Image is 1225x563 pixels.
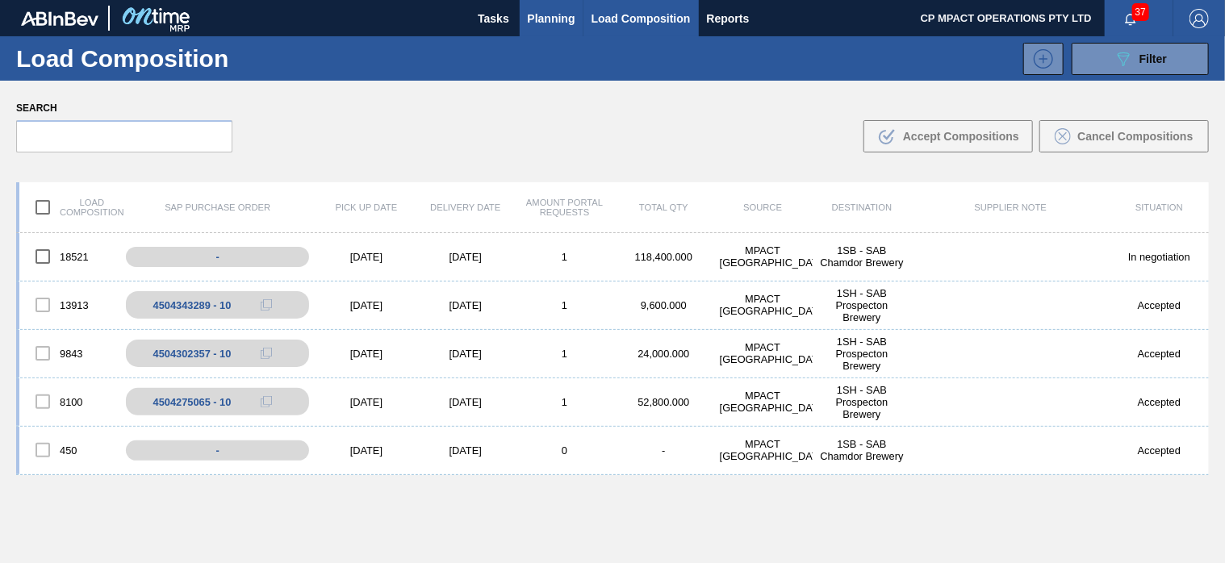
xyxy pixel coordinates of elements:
button: Filter [1072,43,1209,75]
label: Search [16,97,232,120]
span: 37 [1132,3,1149,21]
div: Pick up Date [317,202,416,212]
div: Copy [250,344,282,363]
div: SAP Purchase Order [119,202,317,212]
div: Accepted [1110,348,1209,360]
div: [DATE] [317,396,416,408]
button: Notifications [1105,7,1156,30]
div: 13913 [19,288,119,322]
div: 1 [515,396,614,408]
div: Supplier Note [911,202,1110,212]
div: New Load Composition [1015,43,1064,75]
div: 1SB - SAB Chamdor Brewery [813,244,912,269]
div: 18521 [19,240,119,273]
div: [DATE] [416,396,515,408]
button: Cancel Compositions [1039,120,1209,152]
div: Destination [813,202,912,212]
div: Load composition [19,190,119,224]
div: 118,400.000 [614,251,713,263]
div: 1SH - SAB Prospecton Brewery [813,384,912,420]
div: In negotiation [1110,251,1209,263]
div: 8100 [19,385,119,419]
span: Accept Compositions [903,130,1019,143]
div: [DATE] [416,444,515,457]
div: 1 [515,348,614,360]
span: Load Composition [592,9,691,28]
div: Accepted [1110,444,1209,457]
div: MPACT Pinetown [713,390,813,414]
div: 1SB - SAB Chamdor Brewery [813,438,912,462]
span: Reports [707,9,750,28]
div: Amount Portal Requests [515,198,614,217]
div: [DATE] [416,251,515,263]
div: 9,600.000 [614,299,713,311]
div: 1 [515,251,614,263]
div: 52,800.000 [614,396,713,408]
span: Filter [1139,52,1167,65]
div: MPACT Pinetown [713,293,813,317]
div: - [614,444,713,457]
div: [DATE] [416,348,515,360]
div: - [126,247,309,267]
span: Planning [528,9,575,28]
div: [DATE] [317,251,416,263]
div: Accepted [1110,396,1209,408]
div: - [126,440,309,461]
div: MPACT Pinetown [713,341,813,365]
div: Source [713,202,813,212]
div: Delivery Date [416,202,515,212]
div: Copy [250,392,282,411]
div: 4504275065 - 10 [153,396,232,408]
span: Cancel Compositions [1077,130,1193,143]
div: 4504343289 - 10 [153,299,232,311]
h1: Load Composition [16,49,270,68]
div: [DATE] [317,444,416,457]
div: 4504302357 - 10 [153,348,232,360]
div: 9843 [19,336,119,370]
div: 0 [515,444,614,457]
div: [DATE] [317,348,416,360]
div: Copy [250,295,282,315]
div: [DATE] [416,299,515,311]
div: 24,000.000 [614,348,713,360]
button: Accept Compositions [863,120,1033,152]
div: [DATE] [317,299,416,311]
div: 1 [515,299,614,311]
div: Total Qty [614,202,713,212]
img: Logout [1189,9,1209,28]
div: MPACT Pinetown [713,438,813,462]
div: MPACT Pinetown [713,244,813,269]
div: Situation [1110,202,1209,212]
div: 450 [19,433,119,467]
img: TNhmsLtSVTkK8tSr43FrP2fwEKptu5GPRR3wAAAABJRU5ErkJggg== [21,11,98,26]
div: 1SH - SAB Prospecton Brewery [813,287,912,323]
span: Tasks [476,9,512,28]
div: Accepted [1110,299,1209,311]
div: 1SH - SAB Prospecton Brewery [813,336,912,372]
